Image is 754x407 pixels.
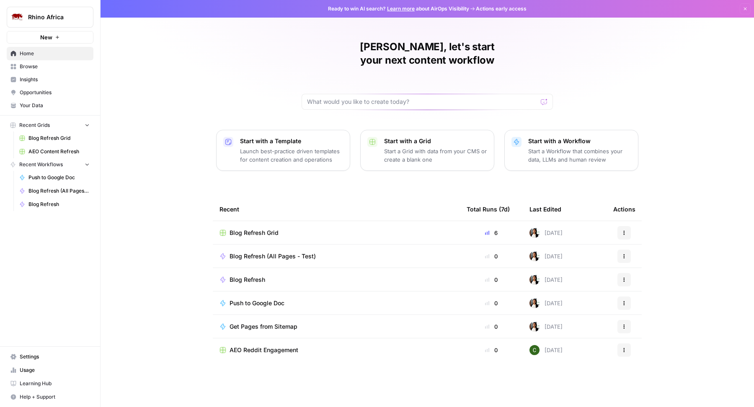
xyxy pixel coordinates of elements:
[7,86,93,99] a: Opportunities
[467,322,516,331] div: 0
[28,201,90,208] span: Blog Refresh
[15,171,93,184] a: Push to Google Doc
[219,276,453,284] a: Blog Refresh
[7,73,93,86] a: Insights
[7,350,93,363] a: Settings
[467,229,516,237] div: 6
[7,119,93,131] button: Recent Grids
[230,299,284,307] span: Push to Google Doc
[529,228,563,238] div: [DATE]
[467,346,516,354] div: 0
[529,345,540,355] img: 14qrvic887bnlg6dzgoj39zarp80
[20,393,90,401] span: Help + Support
[40,33,52,41] span: New
[384,147,487,164] p: Start a Grid with data from your CMS or create a blank one
[230,252,316,260] span: Blog Refresh (All Pages - Test)
[20,50,90,57] span: Home
[529,322,563,332] div: [DATE]
[15,145,93,158] a: AEO Content Refresh
[20,366,90,374] span: Usage
[219,322,453,331] a: Get Pages from Sitemap
[529,298,540,308] img: xqjo96fmx1yk2e67jao8cdkou4un
[219,346,453,354] a: AEO Reddit Engagement
[504,130,638,171] button: Start with a WorkflowStart a Workflow that combines your data, LLMs and human review
[19,161,63,168] span: Recent Workflows
[302,40,553,67] h1: [PERSON_NAME], let's start your next content workflow
[15,198,93,211] a: Blog Refresh
[7,7,93,28] button: Workspace: Rhino Africa
[219,198,453,221] div: Recent
[467,276,516,284] div: 0
[529,251,563,261] div: [DATE]
[528,137,631,145] p: Start with a Workflow
[7,158,93,171] button: Recent Workflows
[230,276,265,284] span: Blog Refresh
[529,322,540,332] img: xqjo96fmx1yk2e67jao8cdkou4un
[529,275,540,285] img: xqjo96fmx1yk2e67jao8cdkou4un
[20,353,90,361] span: Settings
[529,345,563,355] div: [DATE]
[219,299,453,307] a: Push to Google Doc
[467,198,510,221] div: Total Runs (7d)
[387,5,415,12] a: Learn more
[307,98,537,106] input: What would you like to create today?
[216,130,350,171] button: Start with a TemplateLaunch best-practice driven templates for content creation and operations
[360,130,494,171] button: Start with a GridStart a Grid with data from your CMS or create a blank one
[529,198,561,221] div: Last Edited
[467,252,516,260] div: 0
[20,102,90,109] span: Your Data
[7,47,93,60] a: Home
[328,5,469,13] span: Ready to win AI search? about AirOps Visibility
[28,13,79,21] span: Rhino Africa
[15,184,93,198] a: Blog Refresh (All Pages - Test)
[7,99,93,112] a: Your Data
[20,76,90,83] span: Insights
[19,121,50,129] span: Recent Grids
[529,228,540,238] img: xqjo96fmx1yk2e67jao8cdkou4un
[529,298,563,308] div: [DATE]
[476,5,527,13] span: Actions early access
[28,148,90,155] span: AEO Content Refresh
[7,377,93,390] a: Learning Hub
[219,229,453,237] a: Blog Refresh Grid
[230,322,297,331] span: Get Pages from Sitemap
[7,60,93,73] a: Browse
[384,137,487,145] p: Start with a Grid
[230,346,298,354] span: AEO Reddit Engagement
[28,187,90,195] span: Blog Refresh (All Pages - Test)
[529,275,563,285] div: [DATE]
[10,10,25,25] img: Rhino Africa Logo
[15,131,93,145] a: Blog Refresh Grid
[230,229,279,237] span: Blog Refresh Grid
[7,390,93,404] button: Help + Support
[28,134,90,142] span: Blog Refresh Grid
[7,363,93,377] a: Usage
[613,198,635,221] div: Actions
[28,174,90,181] span: Push to Google Doc
[20,380,90,387] span: Learning Hub
[240,147,343,164] p: Launch best-practice driven templates for content creation and operations
[219,252,453,260] a: Blog Refresh (All Pages - Test)
[467,299,516,307] div: 0
[20,63,90,70] span: Browse
[20,89,90,96] span: Opportunities
[7,31,93,44] button: New
[528,147,631,164] p: Start a Workflow that combines your data, LLMs and human review
[529,251,540,261] img: xqjo96fmx1yk2e67jao8cdkou4un
[240,137,343,145] p: Start with a Template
